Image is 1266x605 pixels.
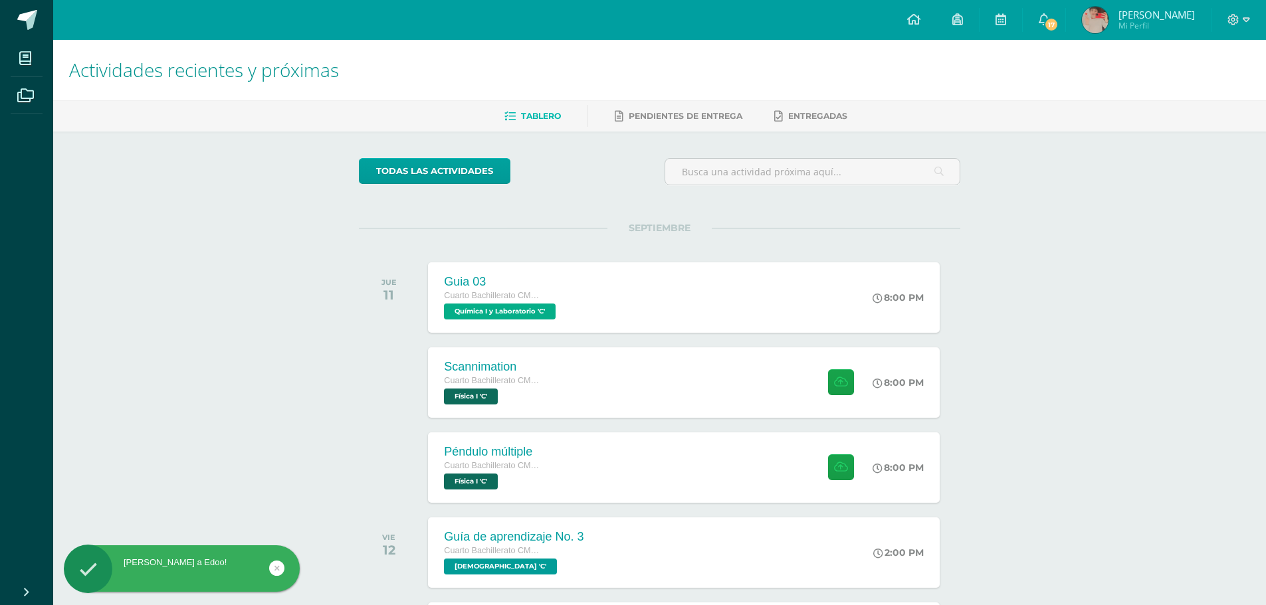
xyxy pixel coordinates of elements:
span: Biblia 'C' [444,559,557,574]
span: Cuarto Bachillerato CMP Bachillerato en CCLL con Orientación en Computación [444,376,544,385]
a: todas las Actividades [359,158,510,184]
span: Entregadas [788,111,847,121]
span: Cuarto Bachillerato CMP Bachillerato en CCLL con Orientación en Computación [444,546,544,555]
div: Péndulo múltiple [444,445,544,459]
div: [PERSON_NAME] a Edoo! [64,557,300,568]
div: 2:00 PM [873,547,924,559]
div: Scannimation [444,360,544,374]
span: Física I 'C' [444,389,498,404]
span: Cuarto Bachillerato CMP Bachillerato en CCLL con Orientación en Computación [444,461,544,470]
span: 17 [1044,17,1059,32]
a: Tablero [504,106,561,127]
div: VIE [382,533,395,542]
img: 162fa3a5854539ecce3e996e474d5739.png [1082,7,1108,33]
div: Guia 03 [444,275,559,289]
div: 11 [381,287,397,303]
input: Busca una actividad próxima aquí... [665,159,960,185]
span: Química I y Laboratorio 'C' [444,303,556,319]
span: Cuarto Bachillerato CMP Bachillerato en CCLL con Orientación en Computación [444,291,544,300]
div: JUE [381,278,397,287]
div: 8:00 PM [873,292,924,303]
span: Mi Perfil [1118,20,1195,31]
span: SEPTIEMBRE [607,222,712,234]
div: 8:00 PM [873,462,924,474]
span: Actividades recientes y próximas [69,57,339,82]
div: 12 [382,542,395,558]
div: 8:00 PM [873,377,924,389]
span: Pendientes de entrega [629,111,742,121]
span: Tablero [521,111,561,121]
a: Entregadas [774,106,847,127]
span: Física I 'C' [444,474,498,489]
div: Guía de aprendizaje No. 3 [444,530,583,544]
span: [PERSON_NAME] [1118,8,1195,21]
a: Pendientes de entrega [615,106,742,127]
